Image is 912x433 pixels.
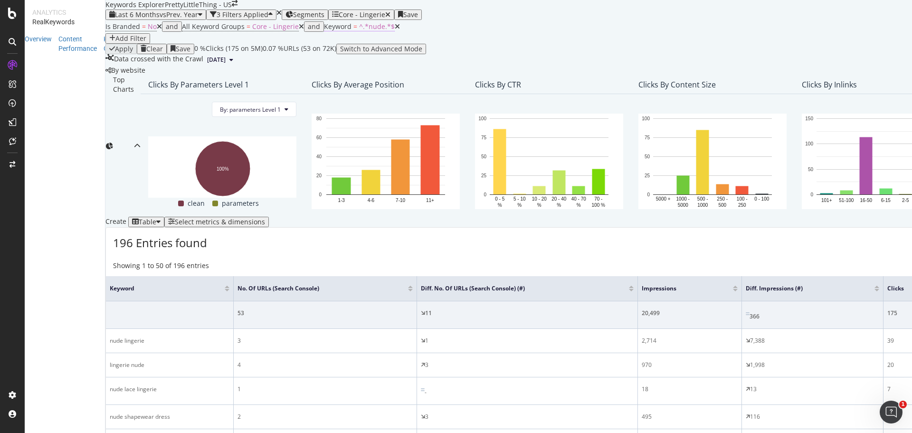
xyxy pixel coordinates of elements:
text: 500 [718,202,726,208]
text: % [537,202,541,208]
text: 7-10 [396,198,405,203]
div: Core - Lingerie [339,11,385,19]
text: 50 [645,154,650,159]
text: 1000 [697,202,708,208]
text: 100 [478,116,486,121]
div: times [276,10,282,16]
text: 20 [316,173,322,178]
span: No. of URLs (Search Console) [237,284,394,293]
div: 7,388 [750,337,765,345]
text: 5 - 10 [513,196,526,202]
text: 25 [481,173,487,178]
text: 50 [481,154,487,159]
span: Is Branded [105,22,140,31]
div: Top Charts [113,75,134,217]
button: Core - Lingerie [328,10,394,20]
div: 1,998 [750,361,765,369]
svg: A chart. [312,114,460,209]
span: ^.*nude.*$ [359,22,395,31]
span: Diff. No. of URLs (Search Console) (#) [421,284,615,293]
span: parameters [222,198,259,209]
svg: A chart. [475,114,623,209]
div: Clicks By Inlinks [802,80,857,89]
text: 75 [645,135,650,140]
text: 60 [316,135,322,140]
div: 18 [642,385,738,394]
div: 366 [750,312,760,321]
span: = [353,22,357,31]
text: 250 [738,202,746,208]
div: Clicks By Content Size [638,80,716,89]
div: Create [105,217,164,227]
text: 20 - 40 [551,196,567,202]
text: 1-3 [338,198,345,203]
span: Last 6 Months [115,10,160,19]
div: Data crossed with the Crawl [114,54,203,66]
div: Switch to Advanced Mode [340,45,422,53]
div: 3 [237,337,413,345]
text: 2-5 [902,198,909,203]
text: % [517,202,522,208]
button: Switch to Advanced Mode [336,44,426,54]
span: No [148,22,157,31]
div: 3 [425,361,428,369]
div: 0 % Clicks ( 175 on 5M ) [194,44,263,54]
text: 150 [805,116,813,121]
div: 11 [425,309,432,318]
span: Core - Lingerie [252,22,299,31]
button: Table [128,217,164,227]
div: 495 [642,413,738,421]
svg: A chart. [148,136,296,198]
iframe: Intercom live chat [880,401,902,423]
div: 2 [237,413,413,421]
text: 100 - [737,196,748,202]
span: Impressions [642,284,719,293]
div: 53 [237,309,413,318]
text: 100 [642,116,650,121]
text: 101+ [821,198,832,203]
text: 100 % [592,202,605,208]
text: 40 - 70 [571,196,587,202]
button: Last 6 MonthsvsPrev. Year [105,10,206,20]
div: 0.07 % URLs ( 53 on 72K ) [263,44,336,54]
text: 50 [808,167,814,172]
div: Analytics [32,8,97,17]
div: 1 [425,337,428,345]
span: 1 [899,401,907,408]
button: Clear [137,44,167,54]
span: Segments [293,10,324,19]
span: = [247,22,250,31]
span: clean [188,198,205,209]
text: % [498,202,502,208]
div: 1 [237,385,413,394]
div: Clicks By Average Position [312,80,404,89]
div: 2,714 [642,337,738,345]
div: Content Performance [58,34,97,53]
text: 10 - 20 [532,196,547,202]
text: 5000 [678,202,689,208]
button: and [304,21,324,32]
div: and [308,23,320,30]
text: % [577,202,581,208]
div: RealKeywords [32,17,97,27]
button: Apply [105,44,137,54]
div: Apply [115,45,133,53]
div: Showing 1 to 50 of 196 entries [113,261,209,271]
text: 250 - [717,196,728,202]
text: 500 - [697,196,708,202]
span: Diff. Impressions (#) [746,284,860,293]
text: 51-100 [839,198,854,203]
div: legacy label [105,66,145,75]
svg: A chart. [638,114,787,209]
text: 80 [316,116,322,121]
a: Keyword Groups [104,34,130,53]
text: 40 [316,154,322,159]
text: 0 - 5 [495,196,504,202]
text: 0 [647,192,650,197]
text: 75 [481,135,487,140]
button: Select metrics & dimensions [164,217,269,227]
